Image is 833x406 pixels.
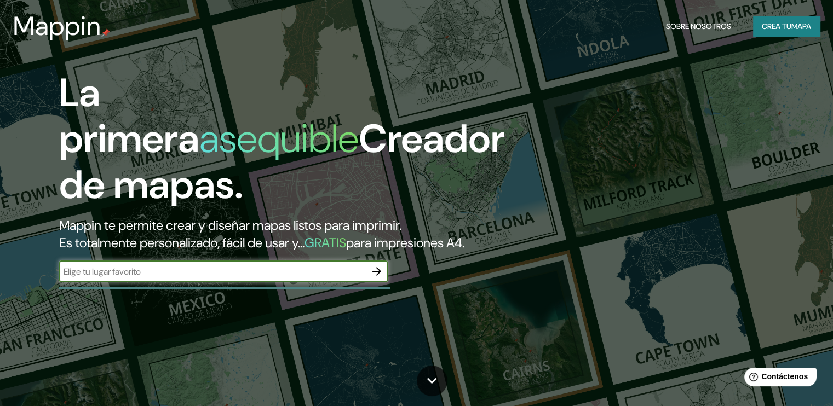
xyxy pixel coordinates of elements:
font: La primera [59,67,199,164]
font: Mappin [13,9,101,43]
button: Crea tumapa [753,16,820,37]
font: mapa [791,21,811,31]
font: Creador de mapas. [59,113,505,210]
button: Sobre nosotros [662,16,736,37]
font: asequible [199,113,359,164]
font: Crea tu [762,21,791,31]
font: GRATIS [305,234,346,251]
font: Mappin te permite crear y diseñar mapas listos para imprimir. [59,217,401,234]
font: Es totalmente personalizado, fácil de usar y... [59,234,305,251]
font: para impresiones A4. [346,234,464,251]
input: Elige tu lugar favorito [59,265,366,278]
img: pin de mapeo [101,28,110,37]
iframe: Lanzador de widgets de ayuda [736,363,821,394]
font: Sobre nosotros [666,21,731,31]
